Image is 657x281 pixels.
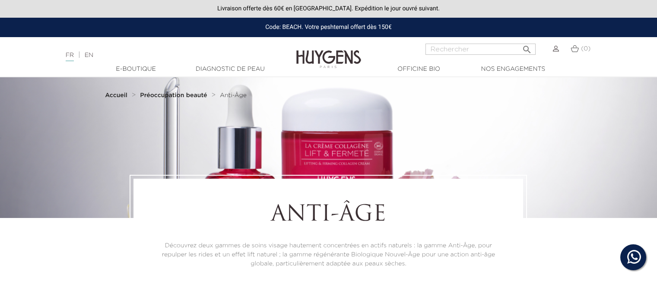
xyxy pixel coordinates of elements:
strong: Accueil [105,92,127,98]
div: | [61,50,267,60]
a: Anti-Âge [220,92,247,99]
a: FR [66,52,74,61]
a: Diagnostic de peau [187,65,273,74]
h1: Anti-Âge [157,202,499,228]
img: Huygens [296,36,361,69]
strong: Préoccupation beauté [140,92,207,98]
p: Découvrez deux gammes de soins visage hautement concentrées en actifs naturels : la gamme Anti-Âg... [157,241,499,268]
a: Officine Bio [376,65,462,74]
a: EN [85,52,93,58]
span: (0) [581,46,590,52]
a: Préoccupation beauté [140,92,209,99]
a: Nos engagements [470,65,556,74]
i:  [522,42,532,52]
button:  [519,41,535,53]
span: Anti-Âge [220,92,247,98]
a: E-Boutique [93,65,179,74]
input: Rechercher [425,44,536,55]
a: Accueil [105,92,129,99]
